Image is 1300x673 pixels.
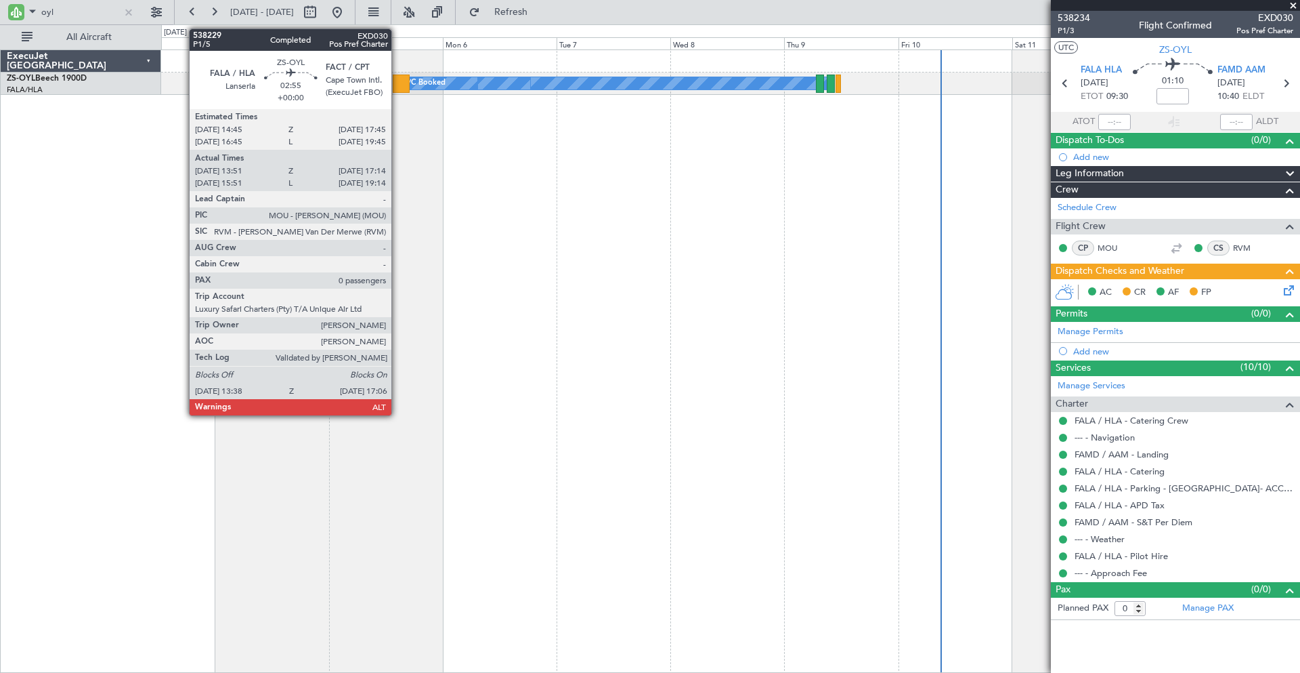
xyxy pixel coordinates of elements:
[1073,346,1293,357] div: Add new
[1081,77,1108,90] span: [DATE]
[1075,516,1192,528] a: FAMD / AAM - S&T Per Diem
[1075,415,1188,426] a: FALA / HLA - Catering Crew
[1056,396,1088,412] span: Charter
[35,33,143,42] span: All Aircraft
[1056,166,1124,182] span: Leg Information
[443,37,557,49] div: Mon 6
[1162,75,1184,88] span: 01:10
[1056,264,1184,279] span: Dispatch Checks and Weather
[7,75,35,83] span: ZS-OYL
[1075,449,1169,460] a: FAMD / AAM - Landing
[1056,219,1106,234] span: Flight Crew
[1201,286,1211,300] span: FP
[1056,133,1124,148] span: Dispatch To-Dos
[230,6,294,18] span: [DATE] - [DATE]
[1256,115,1278,129] span: ALDT
[1073,151,1293,163] div: Add new
[1075,499,1165,511] a: FALA / HLA - APD Tax
[1056,182,1079,198] span: Crew
[41,2,119,22] input: A/C (Reg. or Type)
[1075,483,1293,494] a: FALA / HLA - Parking - [GEOGRAPHIC_DATA]- ACC # 1800
[670,37,784,49] div: Wed 8
[1058,602,1108,615] label: Planned PAX
[1217,77,1245,90] span: [DATE]
[1233,242,1263,254] a: RVM
[1072,241,1094,256] div: CP
[1054,41,1078,54] button: UTC
[1106,90,1128,104] span: 09:30
[898,37,1012,49] div: Fri 10
[1242,90,1264,104] span: ELDT
[1098,114,1131,130] input: --:--
[1098,242,1128,254] a: MOU
[403,73,446,94] div: A/C Booked
[1081,90,1103,104] span: ETOT
[1075,567,1147,579] a: --- - Approach Fee
[483,7,540,17] span: Refresh
[1217,90,1239,104] span: 10:40
[1236,25,1293,37] span: Pos Pref Charter
[1058,11,1090,25] span: 538234
[1139,18,1212,33] div: Flight Confirmed
[1217,64,1265,77] span: FAMD AAM
[1072,115,1095,129] span: ATOT
[1075,533,1125,545] a: --- - Weather
[1168,286,1179,300] span: AF
[215,37,329,49] div: Sat 4
[1081,64,1122,77] span: FALA HLA
[784,37,898,49] div: Thu 9
[462,1,544,23] button: Refresh
[1056,306,1087,322] span: Permits
[1251,582,1271,596] span: (0/0)
[7,75,87,83] a: ZS-OYLBeech 1900D
[1182,602,1234,615] a: Manage PAX
[15,26,147,48] button: All Aircraft
[1075,432,1135,443] a: --- - Navigation
[1056,582,1070,598] span: Pax
[1012,37,1126,49] div: Sat 11
[1251,306,1271,321] span: (0/0)
[1134,286,1146,300] span: CR
[1056,361,1091,376] span: Services
[1075,550,1168,562] a: FALA / HLA - Pilot Hire
[1240,360,1271,374] span: (10/10)
[557,37,670,49] div: Tue 7
[1058,380,1125,393] a: Manage Services
[1058,25,1090,37] span: P1/3
[1058,325,1123,339] a: Manage Permits
[7,85,43,95] a: FALA/HLA
[1100,286,1112,300] span: AC
[1251,133,1271,147] span: (0/0)
[1236,11,1293,25] span: EXD030
[1207,241,1230,256] div: CS
[329,37,443,49] div: Sun 5
[1075,466,1165,477] a: FALA / HLA - Catering
[1058,201,1117,215] a: Schedule Crew
[1159,43,1192,57] span: ZS-OYL
[164,27,187,39] div: [DATE]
